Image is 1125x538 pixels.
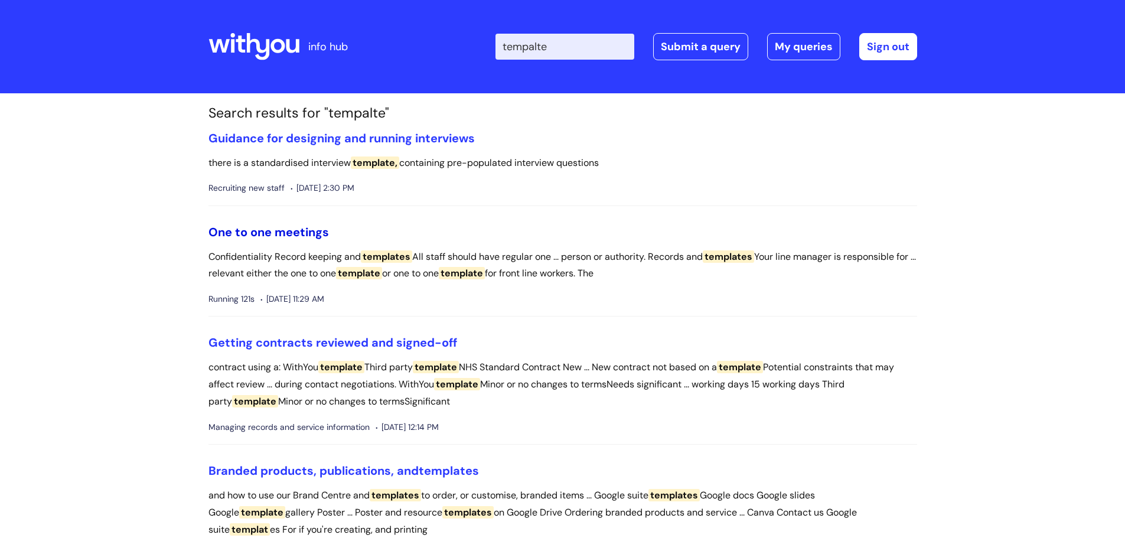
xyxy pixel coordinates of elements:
a: One to one meetings [208,224,329,240]
span: template [318,361,364,373]
span: template [232,395,278,407]
a: Sign out [859,33,917,60]
span: template [434,378,480,390]
p: and how to use our Brand Centre and to order, or customise, branded items ... Google suite Google... [208,487,917,538]
span: templates [703,250,754,263]
a: Branded products, publications, andtemplates [208,463,479,478]
a: Guidance for designing and running interviews [208,131,475,146]
input: Search [495,34,634,60]
span: Managing records and service information [208,420,370,435]
span: templates [648,489,700,501]
p: Confidentiality Record keeping and All staff should have regular one ... person or authority. Rec... [208,249,917,283]
span: Running 121s [208,292,255,307]
p: there is a standardised interview containing pre-populated interview questions [208,155,917,172]
span: templates [370,489,421,501]
a: Getting contracts reviewed and signed-off [208,335,457,350]
span: template [439,267,485,279]
span: template [239,506,285,519]
a: Submit a query [653,33,748,60]
h1: Search results for "tempalte" [208,105,917,122]
span: template [413,361,459,373]
span: Recruiting new staff [208,181,285,195]
p: contract using a: WithYou Third party NHS Standard Contract New ... New contract not based on a P... [208,359,917,410]
span: templat [230,523,270,536]
span: templates [419,463,479,478]
span: [DATE] 12:14 PM [376,420,439,435]
div: | - [495,33,917,60]
span: templates [442,506,494,519]
span: [DATE] 11:29 AM [260,292,324,307]
p: info hub [308,37,348,56]
span: template [717,361,763,373]
span: [DATE] 2:30 PM [291,181,354,195]
span: template, [351,156,399,169]
a: My queries [767,33,840,60]
span: template [336,267,382,279]
span: templates [361,250,412,263]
